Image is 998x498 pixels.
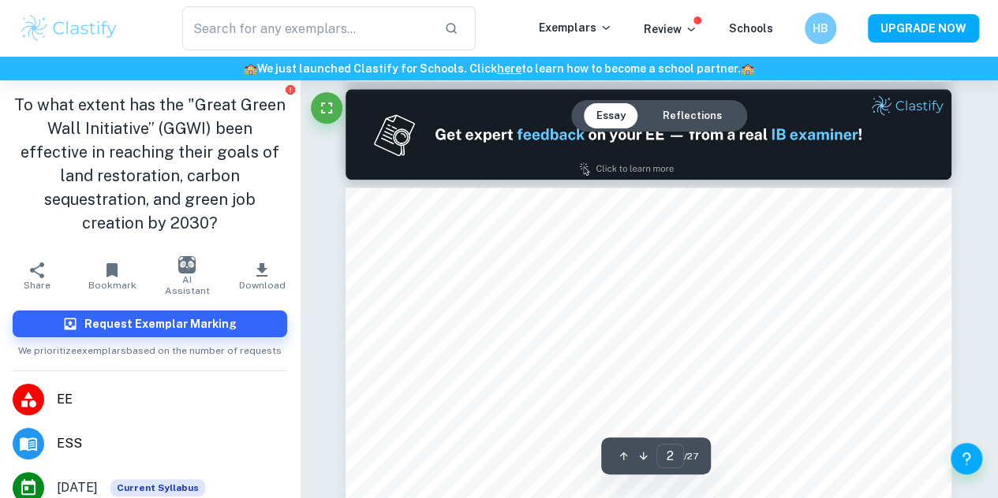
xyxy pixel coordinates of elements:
[684,449,698,463] span: / 27
[57,434,287,453] span: ESS
[159,274,215,296] span: AI Assistant
[244,62,257,75] span: 🏫
[88,280,136,291] span: Bookmark
[650,103,734,128] button: Reflections
[24,280,50,291] span: Share
[812,20,830,37] h6: HB
[311,92,342,124] button: Fullscreen
[57,390,287,409] span: EE
[110,479,205,496] span: Current Syllabus
[150,254,225,298] button: AI Assistant
[729,22,773,35] a: Schools
[75,254,150,298] button: Bookmark
[951,443,982,474] button: Help and Feedback
[178,256,196,273] img: AI Assistant
[644,20,697,38] p: Review
[84,315,237,333] h6: Request Exemplar Marking
[13,310,287,337] button: Request Exemplar Marking
[741,62,754,75] span: 🏫
[285,84,297,95] button: Report issue
[18,337,282,358] span: We prioritize exemplars based on the number of requests
[57,478,98,497] span: [DATE]
[239,280,286,291] span: Download
[539,19,612,36] p: Exemplars
[346,89,951,180] img: Ad
[497,62,521,75] a: here
[805,13,836,44] button: HB
[13,93,287,235] h1: To what extent has the "Great Green Wall Initiative” (GGWI) been effective in reaching their goal...
[868,14,979,43] button: UPGRADE NOW
[225,254,300,298] button: Download
[3,60,995,77] h6: We just launched Clastify for Schools. Click to learn how to become a school partner.
[584,103,638,128] button: Essay
[19,13,119,44] img: Clastify logo
[182,6,432,50] input: Search for any exemplars...
[110,479,205,496] div: This exemplar is based on the current syllabus. Feel free to refer to it for inspiration/ideas wh...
